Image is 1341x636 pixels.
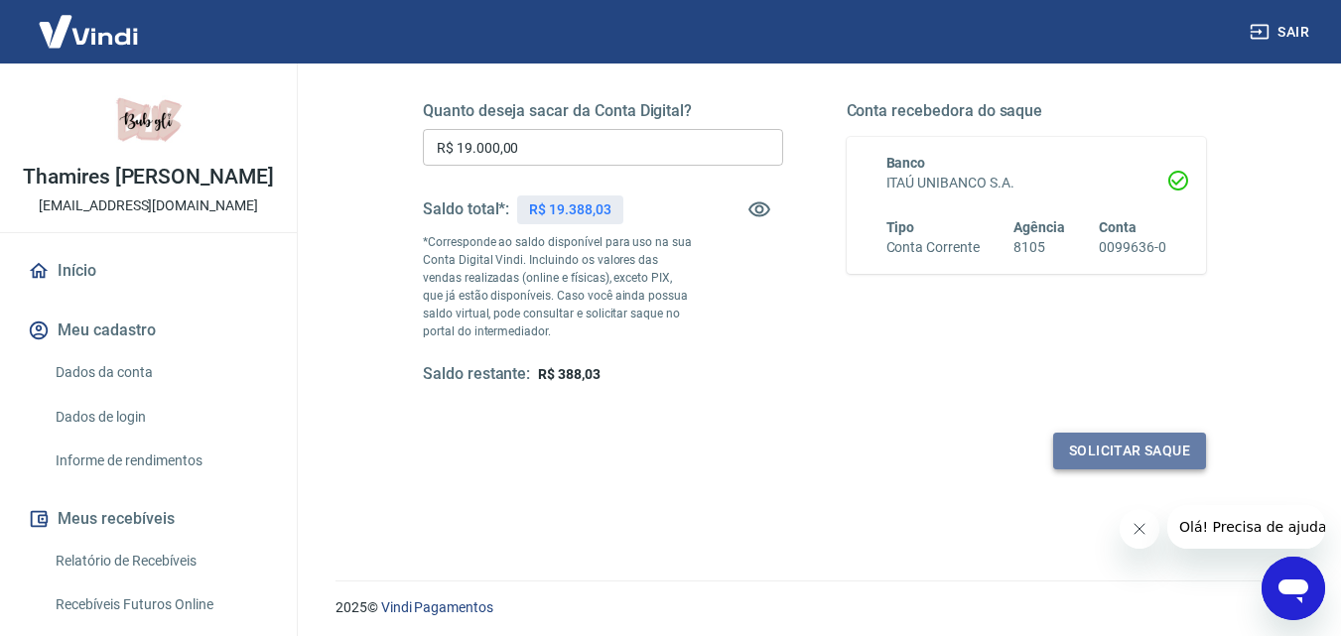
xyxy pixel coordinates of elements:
[847,101,1207,121] h5: Conta recebedora do saque
[24,309,273,352] button: Meu cadastro
[886,237,980,258] h6: Conta Corrente
[529,199,610,220] p: R$ 19.388,03
[1013,237,1065,258] h6: 8105
[381,599,493,615] a: Vindi Pagamentos
[1246,14,1317,51] button: Sair
[48,541,273,581] a: Relatório de Recebíveis
[1013,219,1065,235] span: Agência
[423,364,530,385] h5: Saldo restante:
[109,79,189,159] img: 9a20556b-e4b4-43ff-a145-4ffc659c7617.jpeg
[1099,237,1166,258] h6: 0099636-0
[1099,219,1137,235] span: Conta
[886,173,1167,193] h6: ITAÚ UNIBANCO S.A.
[335,597,1293,618] p: 2025 ©
[24,249,273,293] a: Início
[48,584,273,625] a: Recebíveis Futuros Online
[1053,433,1206,469] button: Solicitar saque
[23,167,274,188] p: Thamires [PERSON_NAME]
[24,1,153,62] img: Vindi
[886,155,926,171] span: Banco
[24,497,273,541] button: Meus recebíveis
[48,441,273,481] a: Informe de rendimentos
[39,195,258,216] p: [EMAIL_ADDRESS][DOMAIN_NAME]
[423,199,509,219] h5: Saldo total*:
[1167,505,1325,549] iframe: Mensagem da empresa
[538,366,601,382] span: R$ 388,03
[886,219,915,235] span: Tipo
[12,14,167,30] span: Olá! Precisa de ajuda?
[48,397,273,438] a: Dados de login
[48,352,273,393] a: Dados da conta
[1120,509,1159,549] iframe: Fechar mensagem
[1262,557,1325,620] iframe: Botão para abrir a janela de mensagens
[423,101,783,121] h5: Quanto deseja sacar da Conta Digital?
[423,233,693,340] p: *Corresponde ao saldo disponível para uso na sua Conta Digital Vindi. Incluindo os valores das ve...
